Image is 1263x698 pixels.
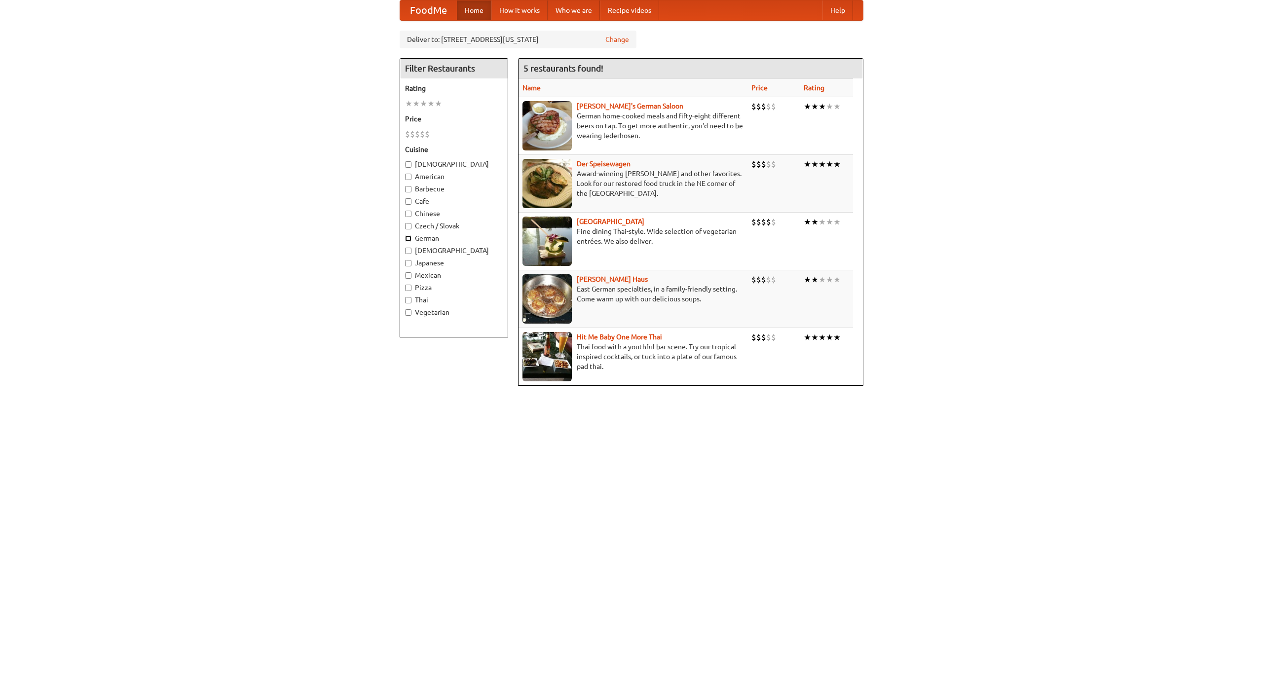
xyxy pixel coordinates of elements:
a: Home [457,0,491,20]
h5: Rating [405,83,503,93]
li: ★ [826,217,833,227]
p: Fine dining Thai-style. Wide selection of vegetarian entrées. We also deliver. [522,226,743,246]
li: $ [751,274,756,285]
label: Mexican [405,270,503,280]
li: ★ [826,332,833,343]
img: babythai.jpg [522,332,572,381]
img: kohlhaus.jpg [522,274,572,324]
a: Der Speisewagen [577,160,631,168]
h4: Filter Restaurants [400,59,508,78]
li: $ [771,101,776,112]
li: ★ [833,101,841,112]
li: ★ [818,274,826,285]
li: ★ [833,332,841,343]
li: ★ [804,101,811,112]
a: [PERSON_NAME]'s German Saloon [577,102,683,110]
li: $ [761,101,766,112]
li: $ [766,332,771,343]
a: [GEOGRAPHIC_DATA] [577,218,644,225]
li: ★ [818,159,826,170]
li: ★ [818,101,826,112]
li: $ [756,274,761,285]
li: ★ [405,98,412,109]
p: East German specialties, in a family-friendly setting. Come warm up with our delicious soups. [522,284,743,304]
p: German home-cooked meals and fifty-eight different beers on tap. To get more authentic, you'd nee... [522,111,743,141]
li: $ [761,332,766,343]
input: Czech / Slovak [405,223,411,229]
input: Cafe [405,198,411,205]
label: Thai [405,295,503,305]
label: German [405,233,503,243]
li: $ [756,332,761,343]
h5: Cuisine [405,145,503,154]
li: $ [756,101,761,112]
label: Vegetarian [405,307,503,317]
li: ★ [833,274,841,285]
li: ★ [826,159,833,170]
label: Barbecue [405,184,503,194]
li: ★ [826,101,833,112]
label: [DEMOGRAPHIC_DATA] [405,159,503,169]
a: Hit Me Baby One More Thai [577,333,662,341]
li: $ [761,217,766,227]
li: ★ [811,217,818,227]
li: $ [761,159,766,170]
li: $ [766,217,771,227]
li: ★ [811,101,818,112]
input: [DEMOGRAPHIC_DATA] [405,161,411,168]
li: $ [771,274,776,285]
a: Help [822,0,853,20]
img: satay.jpg [522,217,572,266]
p: Award-winning [PERSON_NAME] and other favorites. Look for our restored food truck in the NE corne... [522,169,743,198]
li: ★ [427,98,435,109]
li: ★ [833,159,841,170]
li: $ [410,129,415,140]
li: ★ [804,159,811,170]
li: $ [751,159,756,170]
li: ★ [818,332,826,343]
input: Chinese [405,211,411,217]
a: Name [522,84,541,92]
label: Cafe [405,196,503,206]
li: ★ [804,217,811,227]
li: $ [405,129,410,140]
li: $ [766,274,771,285]
label: Japanese [405,258,503,268]
li: ★ [811,274,818,285]
li: $ [756,159,761,170]
li: $ [415,129,420,140]
li: ★ [826,274,833,285]
li: $ [771,332,776,343]
a: [PERSON_NAME] Haus [577,275,648,283]
input: German [405,235,411,242]
li: $ [751,101,756,112]
div: Deliver to: [STREET_ADDRESS][US_STATE] [400,31,636,48]
label: [DEMOGRAPHIC_DATA] [405,246,503,256]
li: ★ [412,98,420,109]
li: $ [761,274,766,285]
li: ★ [804,332,811,343]
li: ★ [804,274,811,285]
li: $ [425,129,430,140]
input: Mexican [405,272,411,279]
input: Japanese [405,260,411,266]
li: $ [756,217,761,227]
label: Czech / Slovak [405,221,503,231]
input: Thai [405,297,411,303]
ng-pluralize: 5 restaurants found! [523,64,603,73]
label: Pizza [405,283,503,293]
li: $ [771,217,776,227]
li: ★ [420,98,427,109]
a: FoodMe [400,0,457,20]
label: American [405,172,503,182]
a: Change [605,35,629,44]
a: Who we are [548,0,600,20]
li: $ [771,159,776,170]
li: ★ [818,217,826,227]
label: Chinese [405,209,503,219]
